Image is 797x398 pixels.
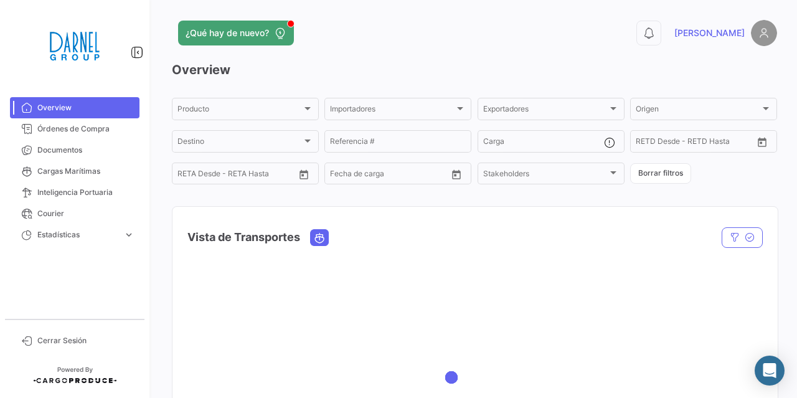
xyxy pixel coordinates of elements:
div: Abrir Intercom Messenger [755,356,785,386]
a: Courier [10,203,139,224]
button: Open calendar [753,133,771,151]
input: Hasta [187,171,243,180]
span: Destino [177,139,302,148]
a: Cargas Marítimas [10,161,139,182]
a: Órdenes de Compra [10,118,139,140]
input: Hasta [340,171,396,180]
input: Desde [177,171,179,180]
span: Cerrar Sesión [37,335,134,346]
h3: Overview [172,61,777,78]
span: expand_more [123,229,134,240]
a: Documentos [10,140,139,161]
span: ¿Qué hay de nuevo? [186,27,269,39]
span: Origen [636,107,760,115]
button: Open calendar [447,165,466,184]
span: Stakeholders [483,171,608,180]
span: [PERSON_NAME] [674,27,745,39]
span: Overview [37,102,134,113]
span: Estadísticas [37,229,118,240]
span: Documentos [37,145,134,156]
input: Desde [636,139,637,148]
span: Importadores [330,107,455,115]
span: Cargas Marítimas [37,166,134,177]
button: Ocean [311,230,328,245]
span: Exportadores [483,107,608,115]
span: Courier [37,208,134,219]
span: Inteligencia Portuaria [37,187,134,198]
h4: Vista de Transportes [187,229,300,246]
button: Borrar filtros [630,163,691,184]
input: Desde [330,171,331,180]
img: placeholder-user.png [751,20,777,46]
button: Open calendar [295,165,313,184]
span: Producto [177,107,302,115]
span: Órdenes de Compra [37,123,134,135]
a: Inteligencia Portuaria [10,182,139,203]
a: Overview [10,97,139,118]
input: Hasta [646,139,702,148]
button: ¿Qué hay de nuevo? [178,21,294,45]
img: 2451f0e3-414c-42c1-a793-a1d7350bebbc.png [44,15,106,77]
